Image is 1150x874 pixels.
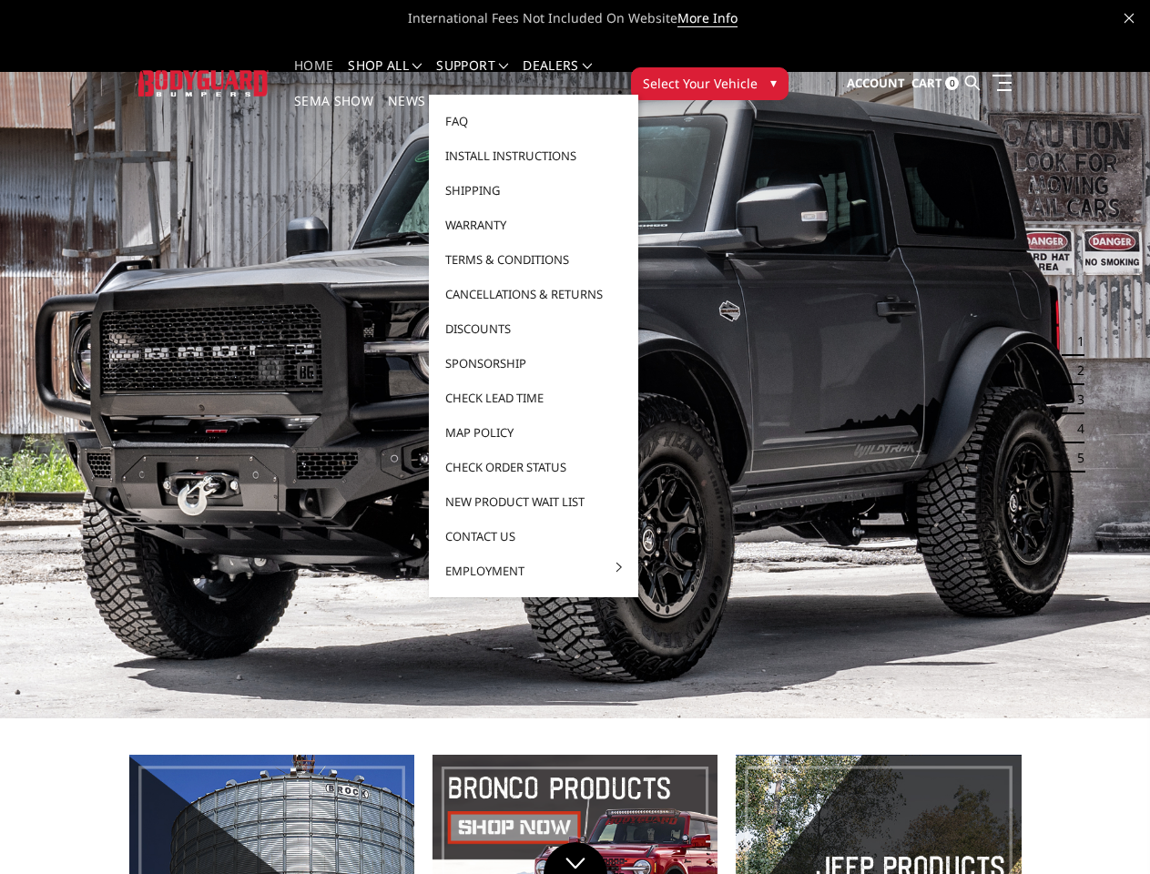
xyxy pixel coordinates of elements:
span: Account [847,75,905,91]
a: shop all [348,59,422,95]
a: Warranty [436,208,631,242]
a: Cart 0 [911,59,959,108]
a: More Info [677,9,738,27]
a: Terms & Conditions [436,242,631,277]
a: Support [436,59,508,95]
button: 1 of 5 [1066,327,1084,356]
a: New Product Wait List [436,484,631,519]
a: FAQ [436,104,631,138]
a: MAP Policy [436,415,631,450]
a: SEMA Show [294,95,373,130]
button: 2 of 5 [1066,356,1084,385]
a: Shipping [436,173,631,208]
span: 0 [945,76,959,90]
button: 4 of 5 [1066,414,1084,443]
a: Employment [436,554,631,588]
img: BODYGUARD BUMPERS [138,70,269,96]
a: News [388,95,425,130]
a: Dealers [523,59,592,95]
button: Select Your Vehicle [631,67,789,100]
a: Contact Us [436,519,631,554]
a: Check Order Status [436,450,631,484]
span: ▾ [770,73,777,92]
a: Cancellations & Returns [436,277,631,311]
a: Account [847,59,905,108]
span: Select Your Vehicle [643,74,758,93]
a: Home [294,59,333,95]
button: 3 of 5 [1066,385,1084,414]
button: 5 of 5 [1066,443,1084,473]
a: Discounts [436,311,631,346]
a: Sponsorship [436,346,631,381]
span: Cart [911,75,942,91]
a: Check Lead Time [436,381,631,415]
a: Install Instructions [436,138,631,173]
